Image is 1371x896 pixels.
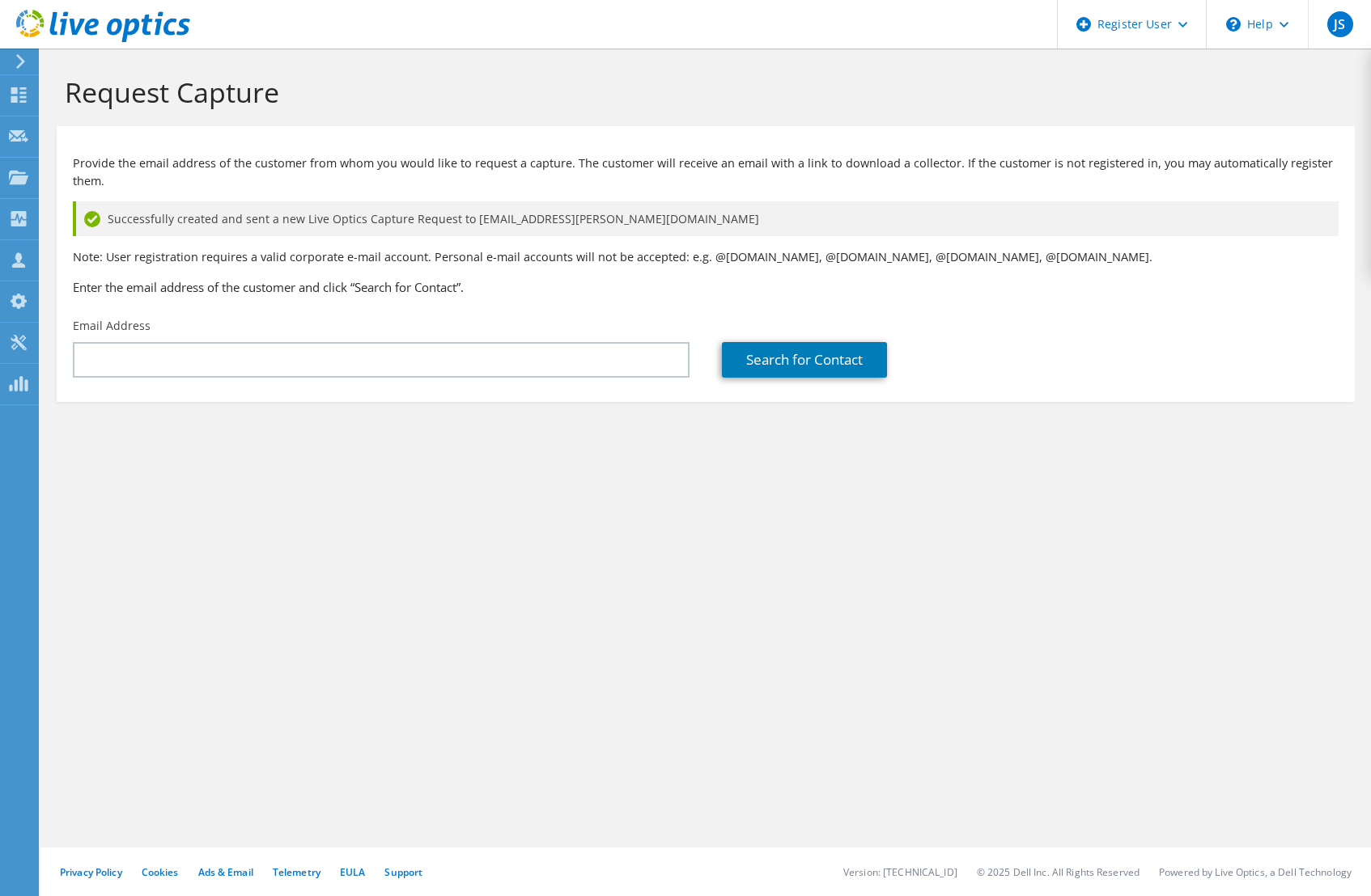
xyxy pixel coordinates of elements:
[1327,11,1353,37] span: JS
[198,865,253,879] a: Ads & Email
[843,865,957,879] li: Version: [TECHNICAL_ID]
[73,318,151,334] label: Email Address
[722,342,887,378] a: Search for Contact
[65,75,1339,109] h1: Request Capture
[142,865,179,879] a: Cookies
[73,154,1339,190] p: Provide the email address of the customer from whom you would like to request a capture. The cust...
[1159,865,1352,879] li: Powered by Live Optics, a Dell Technology
[273,865,320,879] a: Telemetry
[977,865,1140,879] li: © 2025 Dell Inc. All Rights Reserved
[60,865,122,879] a: Privacy Policy
[73,278,1339,296] h3: Enter the email address of the customer and click “Search for Contact”.
[340,865,365,879] a: EULA
[108,210,759,228] span: Successfully created and sent a new Live Optics Capture Request to [EMAIL_ADDRESS][PERSON_NAME][D...
[1226,17,1241,32] svg: \n
[384,865,422,879] a: Support
[73,248,1339,266] p: Note: User registration requires a valid corporate e-mail account. Personal e-mail accounts will ...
